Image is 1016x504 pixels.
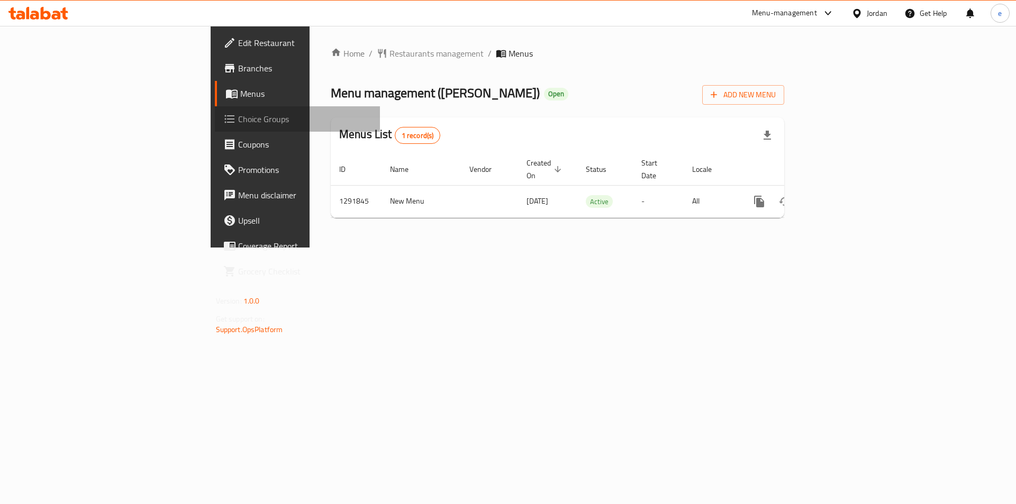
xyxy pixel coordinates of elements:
[216,294,242,308] span: Version:
[215,132,380,157] a: Coupons
[395,127,441,144] div: Total records count
[238,163,372,176] span: Promotions
[998,7,1002,19] span: e
[586,163,620,176] span: Status
[238,113,372,125] span: Choice Groups
[331,153,857,218] table: enhanced table
[509,47,533,60] span: Menus
[772,189,797,214] button: Change Status
[641,157,671,182] span: Start Date
[488,47,492,60] li: /
[240,87,372,100] span: Menus
[395,131,440,141] span: 1 record(s)
[633,185,684,217] td: -
[469,163,505,176] span: Vendor
[238,138,372,151] span: Coupons
[390,163,422,176] span: Name
[382,185,461,217] td: New Menu
[527,157,565,182] span: Created On
[215,30,380,56] a: Edit Restaurant
[738,153,857,186] th: Actions
[331,81,540,105] span: Menu management ( [PERSON_NAME] )
[711,88,776,102] span: Add New Menu
[216,323,283,336] a: Support.OpsPlatform
[238,36,372,49] span: Edit Restaurant
[702,85,784,105] button: Add New Menu
[238,240,372,252] span: Coverage Report
[586,196,613,208] span: Active
[243,294,260,308] span: 1.0.0
[215,233,380,259] a: Coverage Report
[752,7,817,20] div: Menu-management
[215,208,380,233] a: Upsell
[215,182,380,208] a: Menu disclaimer
[747,189,772,214] button: more
[238,214,372,227] span: Upsell
[377,47,484,60] a: Restaurants management
[527,194,548,208] span: [DATE]
[238,265,372,278] span: Grocery Checklist
[238,189,372,201] span: Menu disclaimer
[755,123,780,148] div: Export file
[544,89,568,98] span: Open
[215,81,380,106] a: Menus
[684,185,738,217] td: All
[867,7,887,19] div: Jordan
[692,163,725,176] span: Locale
[339,163,359,176] span: ID
[216,312,265,326] span: Get support on:
[389,47,484,60] span: Restaurants management
[215,56,380,81] a: Branches
[215,106,380,132] a: Choice Groups
[544,88,568,100] div: Open
[215,259,380,284] a: Grocery Checklist
[586,195,613,208] div: Active
[238,62,372,75] span: Branches
[339,126,440,144] h2: Menus List
[215,157,380,182] a: Promotions
[331,47,784,60] nav: breadcrumb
